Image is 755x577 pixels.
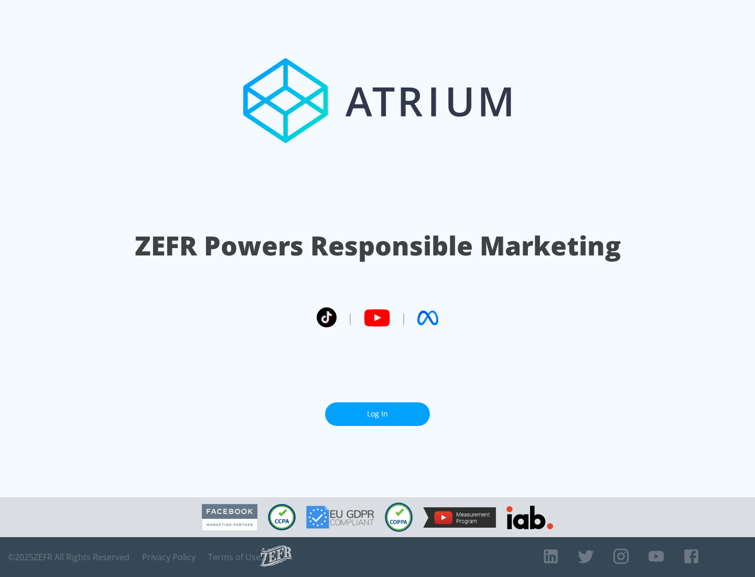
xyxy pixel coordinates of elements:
a: Terms of Use [208,552,261,562]
img: YouTube Measurement Program [423,507,496,528]
span: | [401,310,407,326]
img: Facebook Marketing Partner [202,504,257,531]
img: IAB [506,506,553,529]
a: Log In [325,402,430,426]
img: COPPA Compliant [385,503,413,532]
a: Privacy Policy [142,552,196,562]
img: GDPR Compliant [306,506,374,529]
span: | [347,310,353,326]
img: CCPA Compliant [268,504,296,530]
span: © 2025 ZEFR All Rights Reserved [8,552,130,562]
h1: ZEFR Powers Responsible Marketing [135,228,621,264]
